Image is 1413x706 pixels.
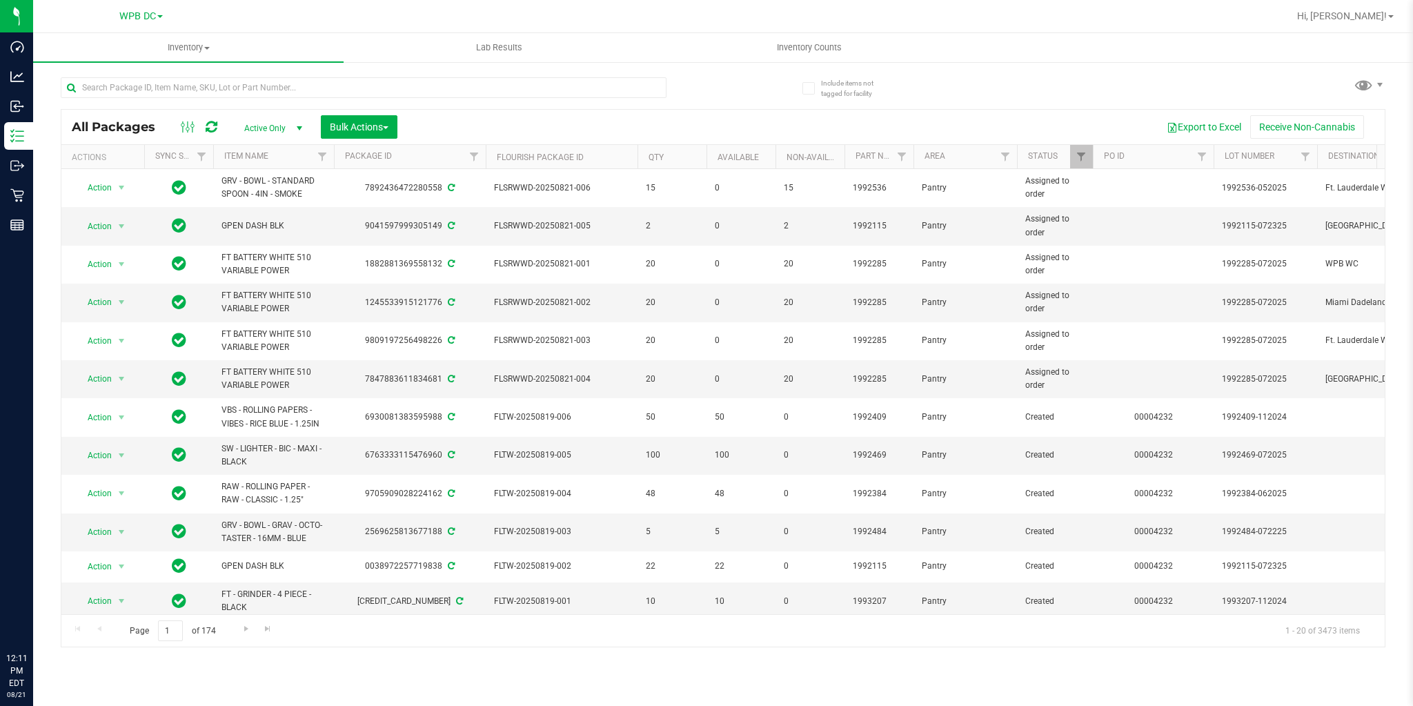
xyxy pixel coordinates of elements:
[330,121,388,133] span: Bulk Actions
[853,373,905,386] span: 1992285
[75,522,112,542] span: Action
[446,374,455,384] span: Sync from Compliance System
[446,561,455,571] span: Sync from Compliance System
[172,369,186,389] span: In Sync
[33,33,344,62] a: Inventory
[1025,251,1085,277] span: Assigned to order
[922,449,1009,462] span: Pantry
[654,33,965,62] a: Inventory Counts
[1134,527,1173,536] a: 00004232
[463,145,486,168] a: Filter
[1274,620,1371,641] span: 1 - 20 of 3473 items
[784,219,836,233] span: 2
[715,257,767,271] span: 0
[1025,328,1085,354] span: Assigned to order
[922,595,1009,608] span: Pantry
[1222,487,1309,500] span: 1992384-062025
[224,151,268,161] a: Item Name
[221,404,326,430] span: VBS - ROLLING PAPERS - VIBES - RICE BLUE - 1.25IN
[1222,257,1309,271] span: 1992285-072025
[1070,145,1093,168] a: Filter
[784,334,836,347] span: 20
[332,525,488,538] div: 2569625813677188
[853,411,905,424] span: 1992409
[10,99,24,113] inline-svg: Inbound
[10,40,24,54] inline-svg: Dashboard
[221,560,326,573] span: GPEN DASH BLK
[922,219,1009,233] span: Pantry
[113,522,130,542] span: select
[922,182,1009,195] span: Pantry
[113,557,130,576] span: select
[332,487,488,500] div: 9705909028224162
[784,487,836,500] span: 0
[922,257,1009,271] span: Pantry
[221,289,326,315] span: FT BATTERY WHITE 510 VARIABLE POWER
[172,216,186,235] span: In Sync
[1134,450,1173,460] a: 00004232
[119,10,156,22] span: WPB DC
[494,411,629,424] span: FLTW-20250819-006
[494,296,629,309] span: FLSRWWD-20250821-002
[715,182,767,195] span: 0
[646,487,698,500] span: 48
[853,525,905,538] span: 1992484
[922,373,1009,386] span: Pantry
[494,182,629,195] span: FLSRWWD-20250821-006
[221,442,326,469] span: SW - LIGHTER - BIC - MAXI - BLACK
[1134,412,1173,422] a: 00004232
[497,153,584,162] a: Flourish Package ID
[75,293,112,312] span: Action
[1025,175,1085,201] span: Assigned to order
[221,219,326,233] span: GPEN DASH BLK
[75,591,112,611] span: Action
[332,257,488,271] div: 1882881369558132
[113,408,130,427] span: select
[853,449,905,462] span: 1992469
[172,293,186,312] span: In Sync
[922,560,1009,573] span: Pantry
[646,257,698,271] span: 20
[715,449,767,462] span: 100
[113,293,130,312] span: select
[113,217,130,236] span: select
[332,219,488,233] div: 9041597999305149
[10,70,24,84] inline-svg: Analytics
[787,153,848,162] a: Non-Available
[1222,182,1309,195] span: 1992536-052025
[922,334,1009,347] span: Pantry
[853,560,905,573] span: 1992115
[784,257,836,271] span: 20
[649,153,664,162] a: Qty
[494,334,629,347] span: FLSRWWD-20250821-003
[75,255,112,274] span: Action
[75,408,112,427] span: Action
[646,560,698,573] span: 22
[446,527,455,536] span: Sync from Compliance System
[784,595,836,608] span: 0
[1222,525,1309,538] span: 1992484-072225
[1134,561,1173,571] a: 00004232
[1294,145,1317,168] a: Filter
[715,219,767,233] span: 0
[221,519,326,545] span: GRV - BOWL - GRAV - OCTO-TASTER - 16MM - BLUE
[494,487,629,500] span: FLTW-20250819-004
[75,557,112,576] span: Action
[172,407,186,426] span: In Sync
[646,296,698,309] span: 20
[922,525,1009,538] span: Pantry
[922,487,1009,500] span: Pantry
[221,480,326,507] span: RAW - ROLLING PAPER - RAW - CLASSIC - 1.25"
[75,178,112,197] span: Action
[853,595,905,608] span: 1993207
[172,331,186,350] span: In Sync
[332,411,488,424] div: 6930081383595988
[10,188,24,202] inline-svg: Retail
[715,334,767,347] span: 0
[75,446,112,465] span: Action
[113,369,130,389] span: select
[344,33,654,62] a: Lab Results
[891,145,913,168] a: Filter
[10,129,24,143] inline-svg: Inventory
[494,595,629,608] span: FLTW-20250819-001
